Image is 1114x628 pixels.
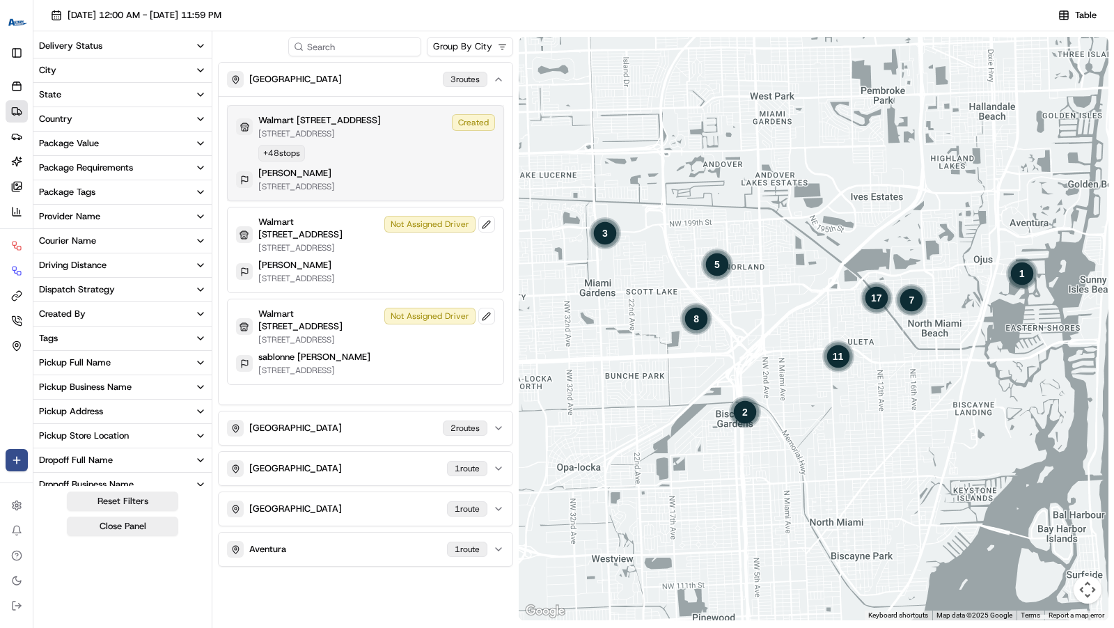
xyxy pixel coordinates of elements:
div: Created By [39,308,86,320]
button: Package Value [33,132,212,155]
div: Dropoff Business Name [39,478,134,491]
button: Pickup Full Name [33,351,212,375]
input: Search [288,37,421,56]
button: Delivery Status [33,34,212,58]
button: Created By [33,302,212,326]
div: Dispatch Strategy [39,283,115,296]
button: See all [216,178,253,194]
button: Dispatch Strategy [33,278,212,301]
p: Welcome 👋 [14,55,253,77]
p: Walmart [STREET_ADDRESS] [258,216,379,241]
button: Reset Filters [67,492,178,511]
img: Nash [14,13,42,41]
div: 1 route. 0 pickups and 1 dropoff. [1005,257,1039,290]
a: 📗Knowledge Base [8,305,112,330]
div: 8 [680,302,713,336]
button: Country [33,107,212,131]
div: 1 route. 0 pickups and 5 dropoffs. [700,248,734,281]
div: 3 route s [443,72,487,87]
span: [DATE] [91,215,120,226]
img: Google [522,602,568,620]
div: 1 route [447,542,487,557]
div: 2 [728,395,762,429]
span: [DATE] [123,253,152,264]
button: Package Requirements [33,156,212,180]
button: Pickup Address [33,400,212,423]
button: Dropoff Business Name [33,473,212,496]
button: [GEOGRAPHIC_DATA]1route [219,452,512,485]
div: 💻 [118,312,129,323]
p: [STREET_ADDRESS] [258,128,381,139]
span: Map data ©2025 Google [936,611,1012,619]
button: Dropoff Full Name [33,448,212,472]
button: Close Panel [67,517,178,536]
button: Aventura1route [219,533,512,566]
p: [STREET_ADDRESS] [258,334,379,345]
button: Tags [33,327,212,350]
div: Package Tags [39,186,95,198]
div: 2 routes. 0 pickups and 11 dropoffs. [822,340,855,373]
div: 7 [895,283,929,317]
div: Country [39,113,72,125]
p: [STREET_ADDRESS] [258,181,335,192]
div: Pickup Store Location [39,430,129,442]
p: Walmart [STREET_ADDRESS] [258,114,381,127]
div: Pickup Full Name [39,356,111,369]
p: [PERSON_NAME] [258,167,331,180]
div: + 48 stops [258,145,305,162]
img: Charles Folsom [14,240,36,262]
button: Start new chat [237,136,253,153]
button: [DATE] 12:00 AM - [DATE] 11:59 PM [45,6,228,25]
div: Pickup Business Name [39,381,132,393]
div: 2 route s [443,421,487,436]
div: Delivery Status [39,40,102,52]
span: Table [1075,9,1097,22]
button: Driving Distance [33,253,212,277]
a: Report a map error [1049,611,1104,619]
img: unihopllc [14,202,36,224]
a: Terms (opens in new tab) [1021,611,1040,619]
div: State [39,88,61,101]
div: Tags [39,332,58,345]
span: [DATE] 12:00 AM - [DATE] 11:59 PM [68,9,221,22]
div: Provider Name [39,210,100,223]
div: 3 [588,217,622,250]
div: Driving Distance [39,259,107,272]
img: 1736555255976-a54dd68f-1ca7-489b-9aae-adbdc363a1c4 [14,132,39,157]
p: [STREET_ADDRESS] [258,242,379,253]
button: Go Action Courier [6,6,28,39]
p: [GEOGRAPHIC_DATA] [249,503,342,515]
div: 11 [822,340,855,373]
p: [STREET_ADDRESS] [258,273,335,284]
div: 1 route [447,461,487,476]
span: [PERSON_NAME] [43,253,113,264]
a: Powered byPylon [98,344,168,355]
img: Go Action Courier [6,18,28,26]
div: 1 [1005,257,1039,290]
span: API Documentation [132,311,223,324]
span: Group By City [433,40,492,53]
p: [GEOGRAPHIC_DATA] [249,462,342,475]
div: 📗 [14,312,25,323]
button: Keyboard shortcuts [868,611,928,620]
p: Aventura [249,543,286,556]
span: Knowledge Base [28,311,107,324]
div: 1 route. 0 pickups and 2 dropoffs. [728,395,762,429]
a: Open this area in Google Maps (opens a new window) [522,602,568,620]
p: Walmart [STREET_ADDRESS] [258,308,379,333]
div: 1 route. 0 pickups and 7 dropoffs. [895,283,929,317]
span: Pylon [139,345,168,355]
div: Start new chat [63,132,228,146]
span: • [116,253,120,264]
p: [PERSON_NAME] [258,259,331,272]
span: • [84,215,88,226]
button: [GEOGRAPHIC_DATA]1route [219,492,512,526]
button: State [33,83,212,107]
div: Past conversations [14,180,93,191]
a: 💻API Documentation [112,305,229,330]
div: City [39,64,56,77]
div: Dropoff Full Name [39,454,113,466]
button: [GEOGRAPHIC_DATA]3routes [219,63,512,96]
button: Table [1052,6,1103,25]
div: 1 route. 0 pickups and 16 dropoffs. [860,281,893,315]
